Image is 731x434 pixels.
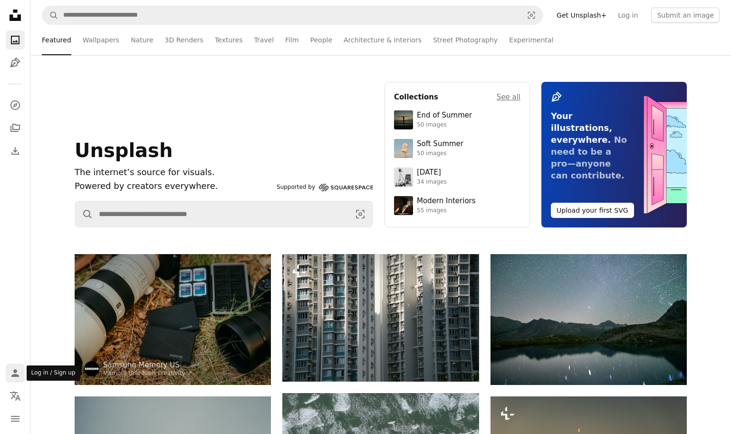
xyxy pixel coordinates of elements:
[75,201,93,227] button: Search Unsplash
[84,361,99,376] img: Go to Samsung Memory US's profile
[6,386,25,405] button: Language
[497,91,520,103] a: See all
[551,203,634,218] button: Upload your first SVG
[551,8,612,23] a: Get Unsplash+
[131,25,153,55] a: Nature
[417,121,472,129] div: 50 images
[417,207,476,215] div: 55 images
[285,25,298,55] a: Film
[394,139,520,158] a: Soft Summer50 images
[103,360,192,370] a: Samsung Memory US
[282,313,479,322] a: Tall apartment buildings with many windows and balconies.
[254,25,274,55] a: Travel
[6,30,25,49] a: Photos
[42,6,58,24] button: Search Unsplash
[394,168,413,187] img: photo-1682590564399-95f0109652fe
[612,8,644,23] a: Log in
[75,179,273,193] p: Powered by creators everywhere.
[394,196,520,215] a: Modern Interiors55 images
[417,150,463,158] div: 50 images
[491,254,687,385] img: Starry night sky over a calm mountain lake
[520,6,543,24] button: Visual search
[394,110,413,129] img: premium_photo-1754398386796-ea3dec2a6302
[6,409,25,428] button: Menu
[6,53,25,72] a: Illustrations
[394,168,520,187] a: [DATE]34 images
[491,315,687,324] a: Starry night sky over a calm mountain lake
[348,201,373,227] button: Visual search
[417,168,447,178] div: [DATE]
[75,201,373,227] form: Find visuals sitewide
[394,139,413,158] img: premium_photo-1749544311043-3a6a0c8d54af
[394,91,438,103] h4: Collections
[509,25,553,55] a: Experimental
[417,111,472,120] div: End of Summer
[433,25,498,55] a: Street Photography
[42,6,543,25] form: Find visuals sitewide
[651,8,720,23] button: Submit an image
[394,196,413,215] img: premium_photo-1747189286942-bc91257a2e39
[6,96,25,115] a: Explore
[282,254,479,382] img: Tall apartment buildings with many windows and balconies.
[6,141,25,160] a: Download History
[83,25,119,55] a: Wallpapers
[310,25,333,55] a: People
[417,197,476,206] div: Modern Interiors
[6,6,25,27] a: Home — Unsplash
[417,139,463,149] div: Soft Summer
[551,111,612,145] span: Your illustrations, everywhere.
[6,118,25,138] a: Collections
[75,254,271,385] img: Camera equipment and storage devices on grass
[277,182,373,193] a: Supported by
[344,25,422,55] a: Architecture & Interiors
[215,25,243,55] a: Textures
[394,110,520,129] a: End of Summer50 images
[103,370,192,376] a: Memory that fuels creativity ↗
[75,139,173,161] span: Unsplash
[417,178,447,186] div: 34 images
[6,364,25,383] a: Log in / Sign up
[75,315,271,324] a: Camera equipment and storage devices on grass
[75,166,273,179] h1: The internet’s source for visuals.
[165,25,203,55] a: 3D Renders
